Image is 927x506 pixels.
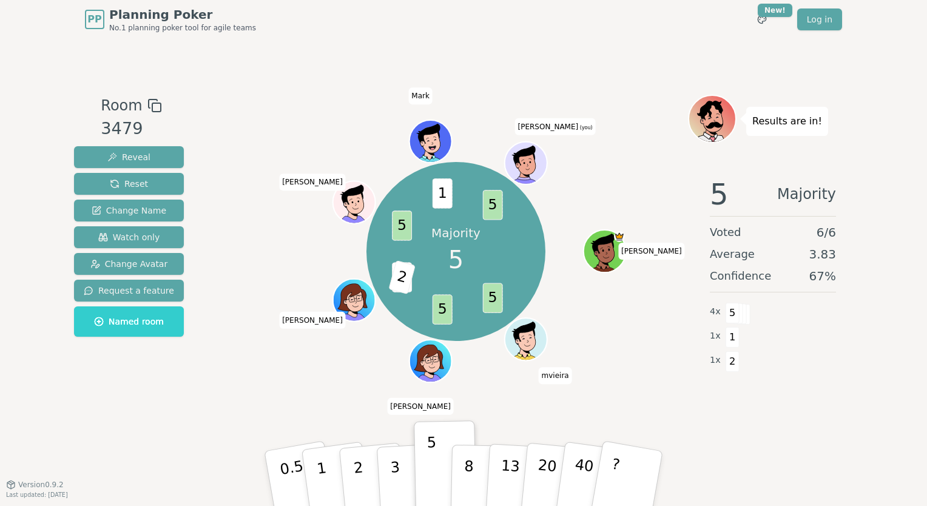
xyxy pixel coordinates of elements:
button: Click to change your avatar [506,143,546,183]
button: Watch only [74,226,184,248]
span: Request a feature [84,285,174,297]
span: 5 [726,303,740,323]
span: Click to change your name [618,243,685,260]
span: 1 [726,327,740,348]
span: 5 [710,180,729,209]
span: 1 [433,178,453,208]
span: Confidence [710,268,771,285]
span: (you) [578,125,593,130]
span: 5 [393,211,413,240]
span: Version 0.9.2 [18,480,64,490]
button: Change Avatar [74,253,184,275]
span: Click to change your name [387,398,454,415]
span: Click to change your name [408,87,433,104]
span: Click to change your name [279,312,346,329]
span: No.1 planning poker tool for agile teams [109,23,256,33]
div: 3479 [101,116,161,141]
span: Watch only [98,231,160,243]
span: 67 % [809,268,836,285]
span: 2 [726,351,740,372]
span: 4 x [710,305,721,319]
span: 6 / 6 [817,224,836,241]
span: Majority [777,180,836,209]
span: Average [710,246,755,263]
span: 2 [389,260,416,294]
p: Majority [431,224,480,241]
button: Reveal [74,146,184,168]
span: Room [101,95,142,116]
span: Change Name [92,204,166,217]
span: Click to change your name [279,174,346,191]
span: 5 [433,294,453,324]
span: Planning Poker [109,6,256,23]
p: 5 [427,434,437,499]
span: 5 [483,283,503,312]
a: PPPlanning PokerNo.1 planning poker tool for agile teams [85,6,256,33]
span: Named room [94,315,164,328]
button: Reset [74,173,184,195]
span: Last updated: [DATE] [6,491,68,498]
button: Change Name [74,200,184,221]
button: Named room [74,306,184,337]
p: Results are in! [752,113,822,130]
span: Click to change your name [539,368,572,385]
span: 5 [448,241,463,278]
span: 1 x [710,329,721,343]
span: 5 [483,190,503,220]
span: 1 x [710,354,721,367]
span: Rafael is the host [615,231,625,242]
span: Reset [110,178,148,190]
button: Request a feature [74,280,184,302]
span: Change Avatar [90,258,168,270]
span: 3.83 [809,246,836,263]
span: PP [87,12,101,27]
button: New! [751,8,773,30]
span: Voted [710,224,741,241]
div: New! [758,4,792,17]
a: Log in [797,8,842,30]
button: Version0.9.2 [6,480,64,490]
span: Reveal [107,151,150,163]
span: Click to change your name [515,118,596,135]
